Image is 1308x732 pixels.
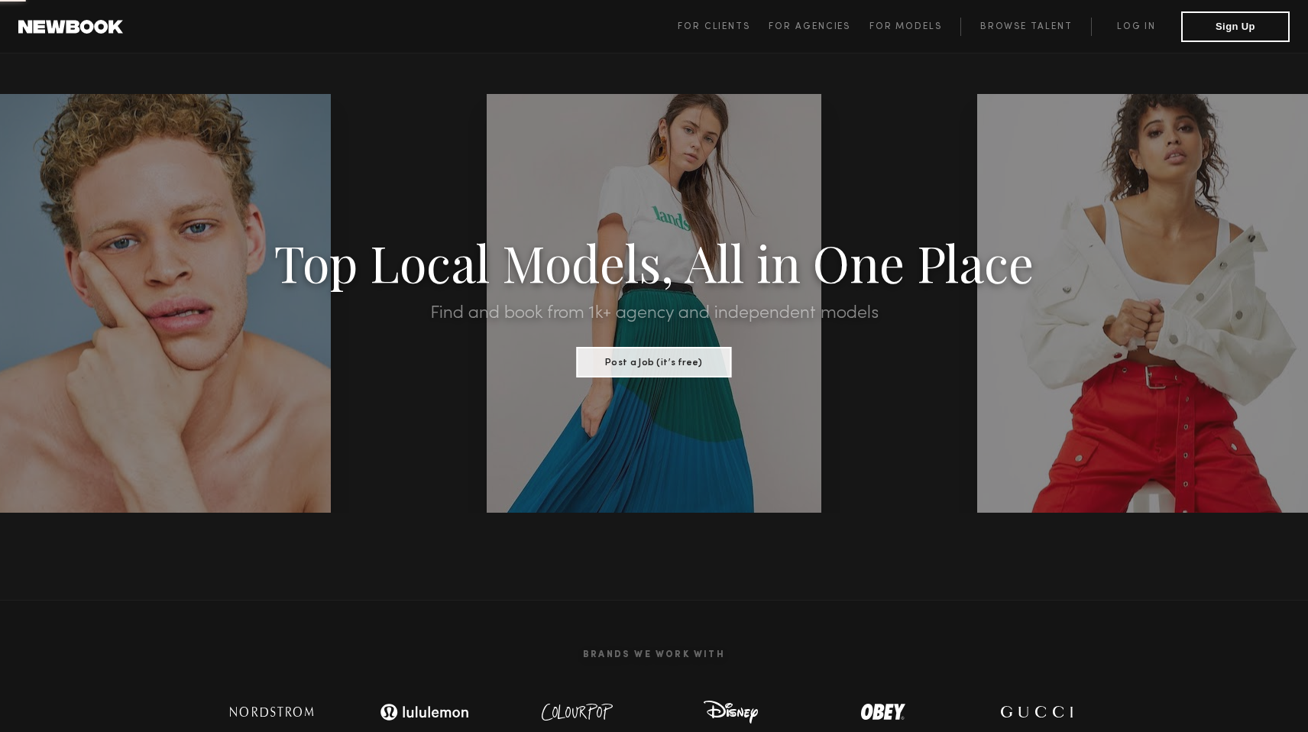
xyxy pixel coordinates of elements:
h1: Top Local Models, All in One Place [98,238,1209,286]
span: For Agencies [769,22,850,31]
img: logo-disney.svg [681,697,780,727]
img: logo-lulu.svg [371,697,478,727]
a: Browse Talent [960,18,1091,36]
img: logo-gucci.svg [986,697,1086,727]
img: logo-colour-pop.svg [528,697,627,727]
button: Post a Job (it’s free) [577,347,732,377]
a: For Clients [678,18,769,36]
button: Sign Up [1181,11,1290,42]
img: logo-nordstrom.svg [219,697,325,727]
img: logo-obey.svg [834,697,933,727]
h2: Find and book from 1k+ agency and independent models [98,304,1209,322]
a: For Agencies [769,18,869,36]
a: Post a Job (it’s free) [577,352,732,369]
h2: Brands We Work With [196,631,1112,679]
a: Log in [1091,18,1181,36]
a: For Models [869,18,961,36]
span: For Models [869,22,942,31]
span: For Clients [678,22,750,31]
